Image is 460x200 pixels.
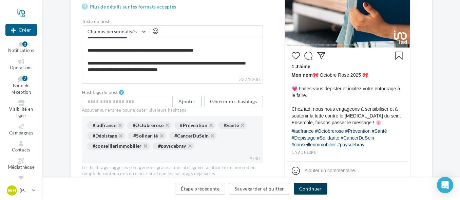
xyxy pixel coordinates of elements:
[5,57,37,72] a: Opérations
[395,52,403,60] svg: Enregistrer
[5,99,37,120] a: Visibilité en ligne
[292,128,403,150] div: #iadfrance #Octobrerose #Prévention #Santé #Dépistage #Solidarité #CancerDuSein #conseillerimmobi...
[437,177,453,193] div: Open Intercom Messenger
[317,52,325,60] svg: Partager la publication
[247,154,263,163] div: 9/30
[88,29,137,34] span: Champs personnalisés
[218,122,247,129] div: #Santé
[12,147,31,152] span: Contacts
[169,132,217,140] div: #CancerDuSein
[292,167,300,175] svg: Emoji
[5,24,37,36] button: Créer
[8,48,34,53] span: Notifications
[9,107,33,119] span: Visibilité en ligne
[127,122,172,129] div: #Octobrerose
[82,3,179,11] a: Plus de détails sur les formats acceptés
[5,174,37,188] a: Calendrier
[304,52,312,60] svg: Commenter
[22,76,27,81] div: 7
[292,52,300,60] svg: J’aime
[10,65,33,70] span: Opérations
[5,184,37,197] a: WH [PERSON_NAME]
[153,142,194,150] div: #paysdebray
[174,122,215,129] div: #Prévention
[229,183,290,195] button: Sauvegarder et quitter
[5,140,37,154] a: Contacts
[82,165,263,177] div: Les hashtags suggérés sont générés grâce à une intelligence artificielle en prenant en compte le ...
[292,63,403,72] div: 1 J’aime
[20,187,29,194] p: [PERSON_NAME]
[304,167,359,174] div: Ajouter un commentaire...
[175,183,225,195] button: Étape précédente
[12,83,31,95] span: Boîte de réception
[173,96,201,107] button: Ajouter
[87,132,126,140] div: #Dépistage
[204,96,263,107] button: Générer des hashtags
[292,72,403,126] span: 🎀 Octobre Rose 2025 🎀 💗 Faites-vous dépister et incitez votre entourage à le faire. Chez iad, nou...
[82,19,263,24] label: Texte du post
[8,164,35,170] span: Médiathèque
[5,40,37,55] button: Notifications 2
[5,123,37,137] a: Campagnes
[82,107,263,113] div: Appuyer sur entrée pour ajouter plusieurs hashtags
[87,142,150,150] div: #conseillerimmobilier
[22,41,27,47] div: 2
[5,24,37,36] div: Nouvelle campagne
[292,150,403,156] div: il y a 1 heure
[82,90,118,95] label: Hashtags du post
[292,72,313,78] span: Mon nom
[9,130,33,135] span: Campagnes
[128,132,166,140] div: #Solidarité
[87,122,125,129] div: #iadfrance
[82,76,263,84] label: 337/2200
[5,157,37,171] a: Médiathèque
[82,26,150,37] button: Champs personnalisés
[294,183,327,195] button: Continuer
[7,187,16,194] span: WH
[5,74,37,96] a: Boîte de réception7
